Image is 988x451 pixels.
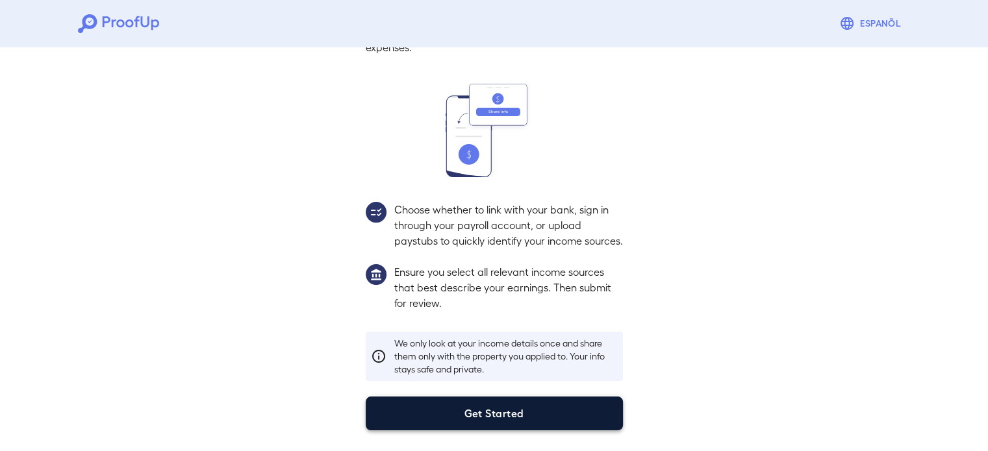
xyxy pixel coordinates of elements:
img: group2.svg [366,202,386,223]
p: We only look at your income details once and share them only with the property you applied to. Yo... [394,337,618,376]
p: Ensure you select all relevant income sources that best describe your earnings. Then submit for r... [394,264,623,311]
button: Espanõl [834,10,910,36]
img: transfer_money.svg [446,84,543,177]
p: Choose whether to link with your bank, sign in through your payroll account, or upload paystubs t... [394,202,623,249]
button: Get Started [366,396,623,430]
img: group1.svg [366,264,386,285]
